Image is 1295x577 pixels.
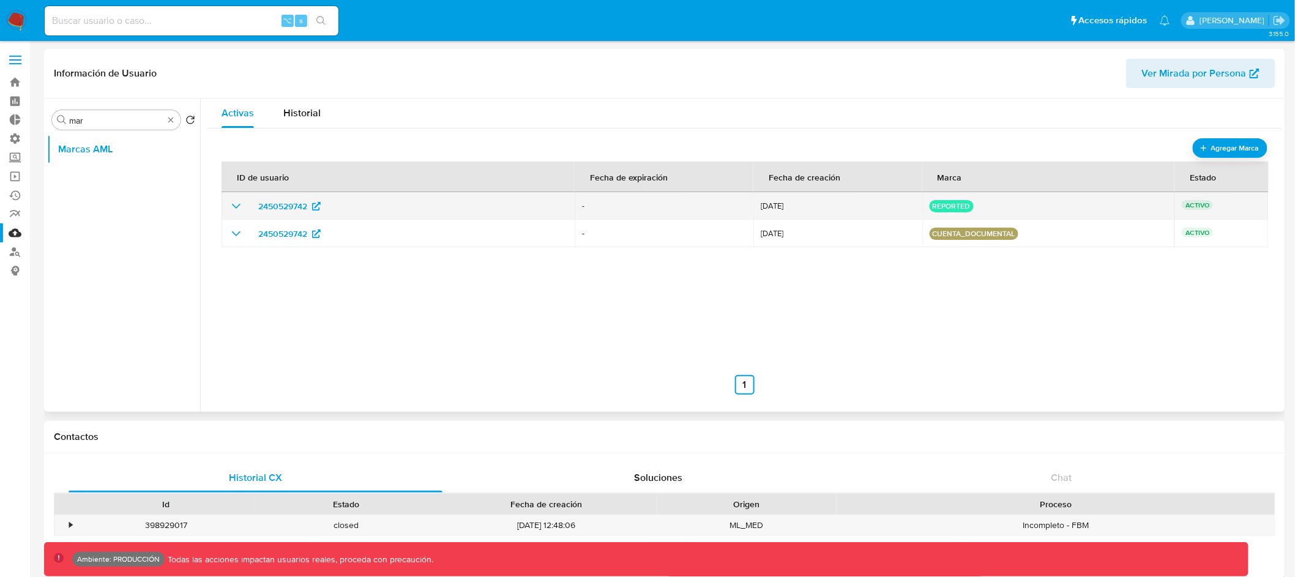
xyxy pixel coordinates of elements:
button: Volver al orden por defecto [185,115,195,128]
button: Borrar [166,115,176,125]
div: Estado [264,498,427,510]
span: Accesos rápidos [1079,14,1148,27]
p: Ambiente: PRODUCCIÓN [77,557,160,562]
span: ⌥ [283,15,292,26]
p: Todas las acciones impactan usuarios reales, proceda con precaución. [165,554,434,565]
div: • [69,519,72,531]
span: s [299,15,303,26]
a: Salir [1273,14,1286,27]
h1: Información de Usuario [54,67,157,80]
h1: Contactos [54,431,1275,443]
input: Buscar usuario o caso... [45,13,338,29]
div: Fecha de creación [444,498,648,510]
span: Soluciones [635,471,683,485]
button: search-icon [308,12,334,29]
button: Ver Mirada por Persona [1126,59,1275,88]
div: Incompleto - FBM [837,515,1275,535]
button: Buscar [57,115,67,125]
div: [DATE] 12:48:06 [436,515,657,535]
p: diego.assum@mercadolibre.com [1200,15,1269,26]
div: Id [84,498,247,510]
div: ML_MED [657,515,837,535]
div: 398929017 [76,515,256,535]
span: Chat [1051,471,1072,485]
span: Ver Mirada por Persona [1142,59,1247,88]
div: Origen [665,498,828,510]
div: Proceso [845,498,1266,510]
div: closed [256,515,436,535]
span: Historial CX [229,471,282,485]
a: Notificaciones [1160,15,1170,26]
input: Buscar [69,115,163,126]
button: Marcas AML [47,135,200,164]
